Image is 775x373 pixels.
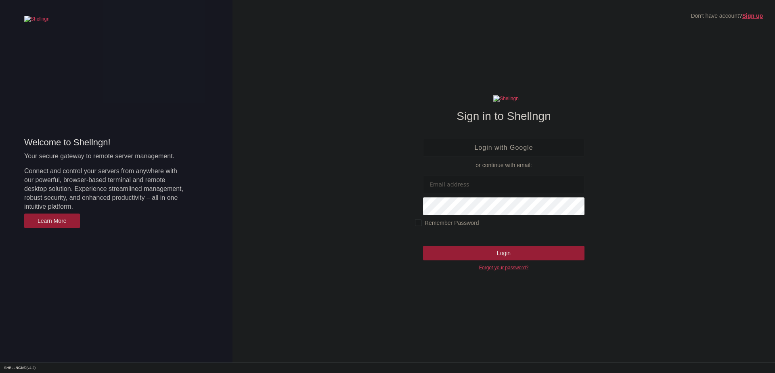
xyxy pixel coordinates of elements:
[4,366,36,370] span: SHELL ©
[493,95,519,106] img: Shellngn
[691,12,763,20] div: Don't have account?
[26,366,36,370] span: 4.2.0
[24,152,186,161] p: Your secure gateway to remote server management.
[24,16,50,27] img: Shellngn
[24,137,186,148] h4: Welcome to Shellngn!
[479,265,529,270] a: Forgot your password?
[16,366,24,370] b: NGN
[24,214,80,228] a: Learn More
[423,139,584,157] a: Login with Google
[24,167,186,211] p: Connect and control your servers from anywhere with our powerful, browser-based terminal and remo...
[423,161,584,170] p: or continue with email:
[423,110,584,123] h3: Sign in to Shellngn
[742,13,763,19] a: Sign up
[423,246,584,260] input: Login
[415,220,479,226] span: Remember Password
[423,176,584,193] input: Email address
